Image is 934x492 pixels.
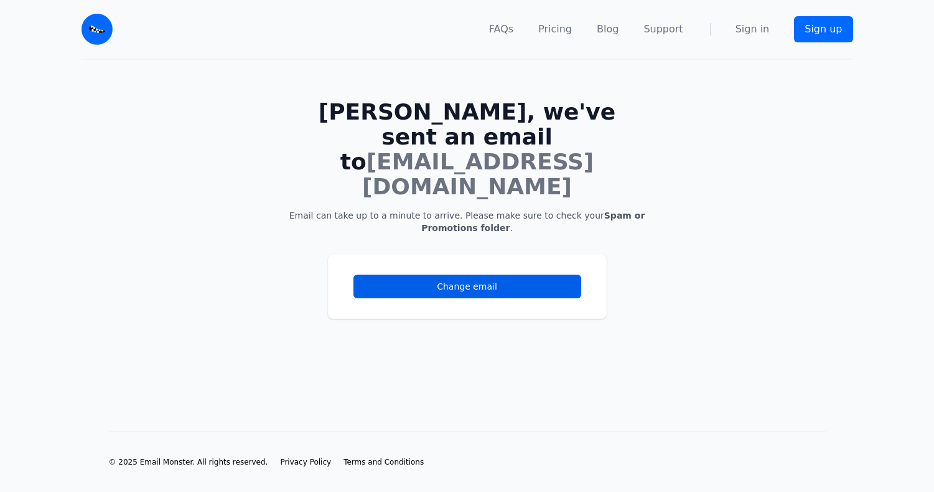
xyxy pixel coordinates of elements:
span: [EMAIL_ADDRESS][DOMAIN_NAME] [362,149,594,199]
a: Support [643,22,683,37]
a: Blog [597,22,619,37]
span: Terms and Conditions [343,458,424,466]
a: Sign in [736,22,770,37]
span: Privacy Policy [280,458,331,466]
a: Pricing [538,22,572,37]
img: Email Monster [82,14,113,45]
a: Privacy Policy [280,457,331,467]
h1: [PERSON_NAME], we've sent an email to [288,100,647,199]
p: Email can take up to a minute to arrive. Please make sure to check your . [288,209,647,234]
li: © 2025 Email Monster. All rights reserved. [109,457,268,467]
a: Terms and Conditions [343,457,424,467]
a: FAQs [489,22,513,37]
a: Sign up [794,16,852,42]
a: Change email [353,275,581,298]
